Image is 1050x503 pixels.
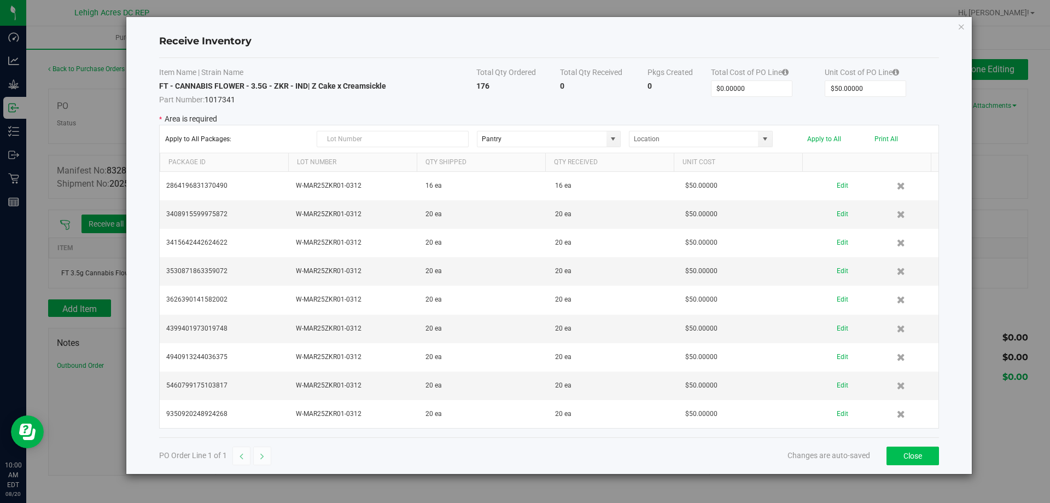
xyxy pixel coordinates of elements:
[477,131,606,147] input: Area
[159,34,939,49] h4: Receive Inventory
[711,81,792,96] input: Total Cost
[289,286,419,314] td: W-MAR25ZKR01-0312
[782,68,789,76] i: Specifying a total cost will update all package costs.
[289,200,419,229] td: W-MAR25ZKR01-0312
[419,315,549,343] td: 20 ea
[787,451,870,460] span: Changes are auto-saved
[711,67,825,80] th: Total Cost of PO Line
[419,257,549,286] td: 20 ea
[549,372,678,400] td: 20 ea
[160,200,289,229] td: 3408915599975872
[419,400,549,428] td: 20 ea
[317,131,469,147] input: Lot Number
[886,447,939,465] button: Close
[419,229,549,257] td: 20 ea
[549,172,678,200] td: 16 ea
[419,372,549,400] td: 20 ea
[165,114,217,123] span: Area is required
[549,286,678,314] td: 20 ea
[679,343,808,372] td: $50.00000
[679,315,808,343] td: $50.00000
[825,67,938,80] th: Unit Cost of PO Line
[679,286,808,314] td: $50.00000
[419,200,549,229] td: 20 ea
[549,200,678,229] td: 20 ea
[160,343,289,372] td: 4940913244036375
[549,400,678,428] td: 20 ea
[549,229,678,257] td: 20 ea
[160,286,289,314] td: 3626390141582002
[419,286,549,314] td: 20 ea
[549,257,678,286] td: 20 ea
[679,200,808,229] td: $50.00000
[289,343,419,372] td: W-MAR25ZKR01-0312
[679,372,808,400] td: $50.00000
[874,135,898,143] button: Print All
[837,233,848,252] button: Edit
[837,176,848,195] button: Edit
[160,229,289,257] td: 3415642442624622
[545,153,674,172] th: Qty Received
[837,290,848,309] button: Edit
[825,81,906,96] input: Unit Cost
[674,153,802,172] th: Unit Cost
[165,135,309,143] span: Apply to All Packages:
[288,153,417,172] th: Lot Number
[837,262,848,281] button: Edit
[679,400,808,428] td: $50.00000
[837,404,848,424] button: Edit
[289,315,419,343] td: W-MAR25ZKR01-0312
[837,319,848,338] button: Edit
[837,205,848,224] button: Edit
[289,400,419,428] td: W-MAR25ZKR01-0312
[647,67,711,80] th: Pkgs Created
[476,67,560,80] th: Total Qty Ordered
[419,172,549,200] td: 16 ea
[159,67,477,80] th: Item Name | Strain Name
[160,372,289,400] td: 5460799175103817
[892,68,899,76] i: Specifying a total cost will update all package costs.
[549,315,678,343] td: 20 ea
[679,257,808,286] td: $50.00000
[647,82,652,90] strong: 0
[807,135,841,143] button: Apply to All
[958,20,965,33] button: Close modal
[417,153,545,172] th: Qty Shipped
[160,315,289,343] td: 4399401973019748
[160,257,289,286] td: 3530871863359072
[159,91,477,105] span: 1017341
[160,400,289,428] td: 9350920248924268
[629,131,759,147] input: NO DATA FOUND
[419,343,549,372] td: 20 ea
[160,153,288,172] th: Package Id
[289,372,419,400] td: W-MAR25ZKR01-0312
[11,415,44,448] iframe: Resource center
[159,95,205,104] span: Part Number:
[289,257,419,286] td: W-MAR25ZKR01-0312
[837,348,848,367] button: Edit
[837,376,848,395] button: Edit
[560,82,564,90] strong: 0
[159,451,227,460] span: PO Order Line 1 of 1
[679,172,808,200] td: $50.00000
[159,82,386,90] strong: FT - CANNABIS FLOWER - 3.5G - ZKR - IND | Z Cake x Creamsickle
[560,67,647,80] th: Total Qty Received
[679,229,808,257] td: $50.00000
[289,229,419,257] td: W-MAR25ZKR01-0312
[160,172,289,200] td: 2864196831370490
[289,172,419,200] td: W-MAR25ZKR01-0312
[549,343,678,372] td: 20 ea
[476,82,489,90] strong: 176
